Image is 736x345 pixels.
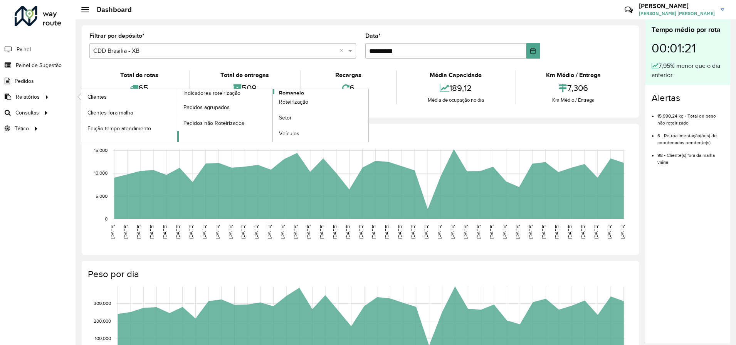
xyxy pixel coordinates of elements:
[240,225,245,239] text: [DATE]
[332,225,337,239] text: [DATE]
[384,225,389,239] text: [DATE]
[580,225,585,239] text: [DATE]
[410,225,415,239] text: [DATE]
[657,126,724,146] li: 6 - Retroalimentação(ões) de coordenadas pendente(s)
[526,43,540,59] button: Choose Date
[95,336,111,341] text: 100,000
[89,5,132,14] h2: Dashboard
[15,77,34,85] span: Pedidos
[110,225,115,239] text: [DATE]
[279,130,299,138] span: Veículos
[302,71,394,80] div: Recargas
[340,46,346,56] span: Clear all
[652,93,724,104] h4: Alertas
[463,225,468,239] text: [DATE]
[15,109,39,117] span: Consultas
[489,225,494,239] text: [DATE]
[183,89,240,97] span: Indicadores roteirização
[567,225,572,239] text: [DATE]
[254,225,259,239] text: [DATE]
[476,225,481,239] text: [DATE]
[450,225,455,239] text: [DATE]
[183,119,244,127] span: Pedidos não Roteirizados
[87,93,107,101] span: Clientes
[554,225,559,239] text: [DATE]
[358,225,363,239] text: [DATE]
[279,89,304,97] span: Romaneio
[657,107,724,126] li: 15.990,24 kg - Total de peso não roteirizado
[188,225,193,239] text: [DATE]
[279,114,292,122] span: Setor
[175,225,180,239] text: [DATE]
[94,301,111,306] text: 300,000
[177,89,369,142] a: Romaneio
[423,225,428,239] text: [DATE]
[81,89,273,142] a: Indicadores roteirização
[279,98,308,106] span: Roteirização
[365,31,381,40] label: Data
[502,225,507,239] text: [DATE]
[81,89,177,104] a: Clientes
[620,2,637,18] a: Contato Rápido
[541,225,546,239] text: [DATE]
[607,225,612,239] text: [DATE]
[87,125,151,133] span: Edição tempo atendimento
[162,225,167,239] text: [DATE]
[639,10,715,17] span: [PERSON_NAME] [PERSON_NAME]
[528,225,533,239] text: [DATE]
[437,225,442,239] text: [DATE]
[177,115,273,131] a: Pedidos não Roteirizados
[652,25,724,35] div: Tempo médio por rota
[96,194,108,199] text: 5,000
[371,225,376,239] text: [DATE]
[652,61,724,80] div: 7,95% menor que o dia anterior
[202,225,207,239] text: [DATE]
[399,80,513,96] div: 189,12
[177,99,273,115] a: Pedidos agrupados
[652,35,724,61] div: 00:01:21
[306,225,311,239] text: [DATE]
[515,225,520,239] text: [DATE]
[81,105,177,120] a: Clientes fora malha
[518,80,630,96] div: 7,306
[273,110,368,126] a: Setor
[319,225,324,239] text: [DATE]
[192,80,297,96] div: 509
[657,146,724,166] li: 98 - Cliente(s) fora da malha viária
[136,225,141,239] text: [DATE]
[345,225,350,239] text: [DATE]
[88,269,632,280] h4: Peso por dia
[399,96,513,104] div: Média de ocupação no dia
[399,71,513,80] div: Média Capacidade
[293,225,298,239] text: [DATE]
[17,45,31,54] span: Painel
[280,225,285,239] text: [DATE]
[91,80,187,96] div: 65
[302,80,394,96] div: 6
[267,225,272,239] text: [DATE]
[89,31,145,40] label: Filtrar por depósito
[87,109,133,117] span: Clientes fora malha
[620,225,625,239] text: [DATE]
[593,225,598,239] text: [DATE]
[94,148,108,153] text: 15,000
[273,94,368,110] a: Roteirização
[183,103,230,111] span: Pedidos agrupados
[639,2,715,10] h3: [PERSON_NAME]
[15,125,29,133] span: Tático
[123,225,128,239] text: [DATE]
[16,61,62,69] span: Painel de Sugestão
[215,225,220,239] text: [DATE]
[192,71,297,80] div: Total de entregas
[94,318,111,323] text: 200,000
[228,225,233,239] text: [DATE]
[397,225,402,239] text: [DATE]
[149,225,154,239] text: [DATE]
[81,121,177,136] a: Edição tempo atendimento
[94,171,108,176] text: 10,000
[518,71,630,80] div: Km Médio / Entrega
[91,71,187,80] div: Total de rotas
[518,96,630,104] div: Km Médio / Entrega
[105,216,108,221] text: 0
[16,93,40,101] span: Relatórios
